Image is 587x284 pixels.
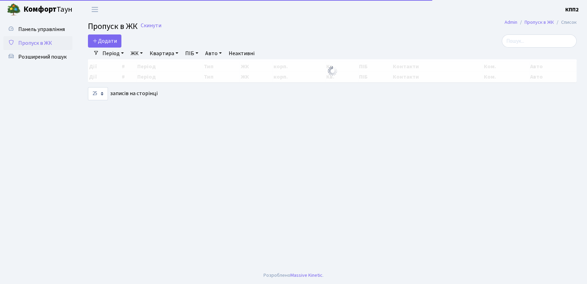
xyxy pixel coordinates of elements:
label: записів на сторінці [88,87,158,100]
b: Комфорт [23,4,57,15]
a: Неактивні [226,48,257,59]
a: Massive Kinetic [290,272,322,279]
a: Пропуск в ЖК [3,36,72,50]
span: Таун [23,4,72,16]
a: КПП2 [565,6,579,14]
a: Панель управління [3,22,72,36]
a: ПІБ [182,48,201,59]
div: Розроблено . [263,272,324,279]
a: Admin [505,19,517,26]
a: ЖК [128,48,146,59]
select: записів на сторінці [88,87,108,100]
span: Пропуск в ЖК [18,39,52,47]
a: Скинути [141,22,161,29]
a: Авто [202,48,225,59]
img: logo.png [7,3,21,17]
a: Розширений пошук [3,50,72,64]
a: Період [100,48,127,59]
nav: breadcrumb [494,15,587,30]
span: Додати [92,37,117,45]
span: Пропуск в ЖК [88,20,138,32]
input: Пошук... [502,34,577,48]
span: Панель управління [18,26,65,33]
a: Додати [88,34,121,48]
button: Переключити навігацію [86,4,103,15]
img: Обробка... [327,65,338,77]
span: Розширений пошук [18,53,67,61]
a: Квартира [147,48,181,59]
a: Пропуск в ЖК [525,19,554,26]
b: КПП2 [565,6,579,13]
li: Список [554,19,577,26]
